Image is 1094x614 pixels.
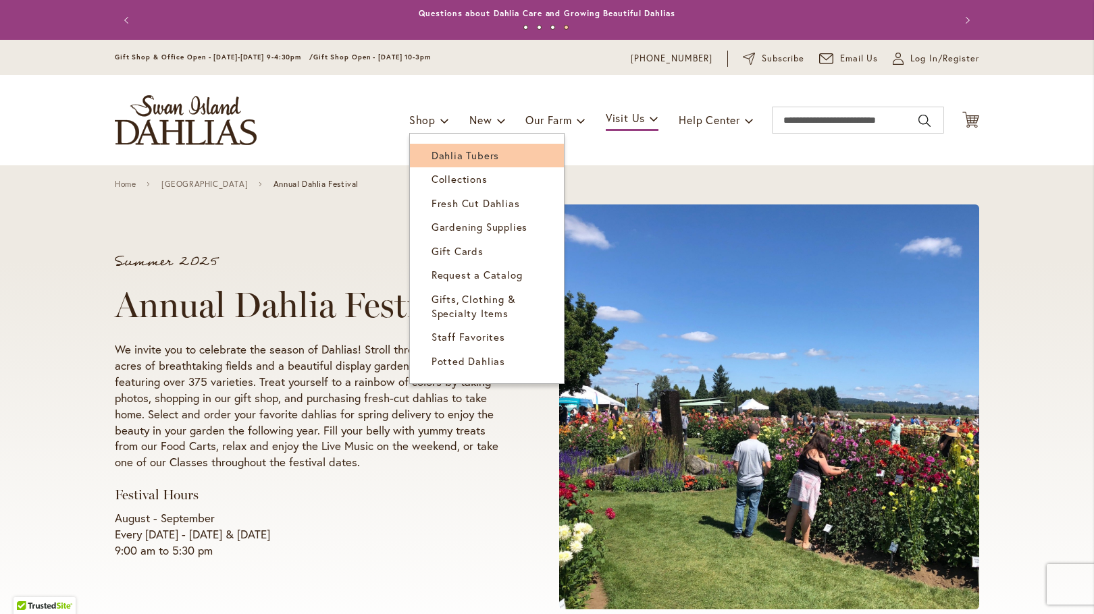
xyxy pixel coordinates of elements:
[115,179,136,189] a: Home
[525,113,571,127] span: Our Farm
[762,52,804,65] span: Subscribe
[313,53,431,61] span: Gift Shop Open - [DATE] 10-3pm
[115,486,508,503] h3: Festival Hours
[631,52,712,65] a: [PHONE_NUMBER]
[432,220,527,233] span: Gardening Supplies
[115,7,142,34] button: Previous
[523,25,528,30] button: 1 of 4
[115,95,257,145] a: store logo
[743,52,804,65] a: Subscribe
[161,179,248,189] a: [GEOGRAPHIC_DATA]
[679,113,740,127] span: Help Center
[432,354,505,368] span: Potted Dahlias
[410,240,564,263] a: Gift Cards
[432,148,499,162] span: Dahlia Tubers
[840,52,879,65] span: Email Us
[550,25,555,30] button: 3 of 4
[564,25,569,30] button: 4 of 4
[910,52,979,65] span: Log In/Register
[115,341,508,471] p: We invite you to celebrate the season of Dahlias! Stroll through almost 50 acres of breathtaking ...
[469,113,492,127] span: New
[419,8,675,18] a: Questions about Dahlia Care and Growing Beautiful Dahlias
[115,255,508,269] p: Summer 2025
[606,111,645,125] span: Visit Us
[432,292,516,320] span: Gifts, Clothing & Specialty Items
[432,172,488,186] span: Collections
[273,179,359,189] span: Annual Dahlia Festival
[893,52,979,65] a: Log In/Register
[432,268,523,281] span: Request a Catalog
[432,330,505,343] span: Staff Favorites
[432,196,520,210] span: Fresh Cut Dahlias
[115,53,313,61] span: Gift Shop & Office Open - [DATE]-[DATE] 9-4:30pm /
[115,510,508,559] p: August - September Every [DATE] - [DATE] & [DATE] 9:00 am to 5:30 pm
[115,285,508,325] h1: Annual Dahlia Festival
[537,25,542,30] button: 2 of 4
[819,52,879,65] a: Email Us
[409,113,436,127] span: Shop
[952,7,979,34] button: Next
